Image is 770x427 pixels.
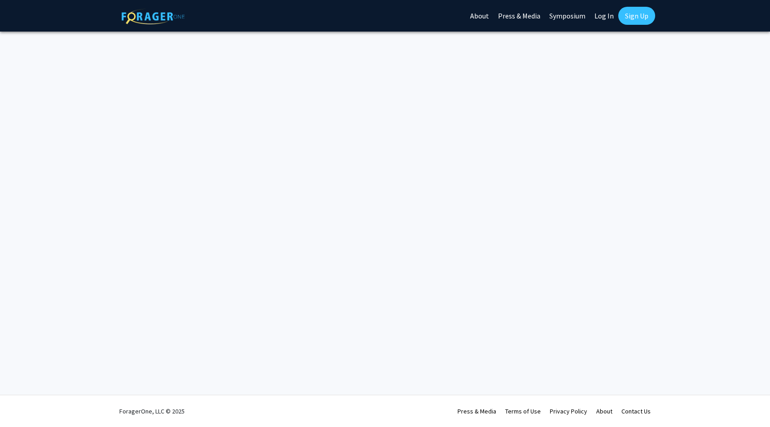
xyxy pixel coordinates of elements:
a: Terms of Use [505,407,541,415]
a: Privacy Policy [550,407,587,415]
a: About [596,407,612,415]
a: Sign Up [618,7,655,25]
div: ForagerOne, LLC © 2025 [119,395,185,427]
a: Contact Us [621,407,651,415]
a: Press & Media [457,407,496,415]
img: ForagerOne Logo [122,9,185,24]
